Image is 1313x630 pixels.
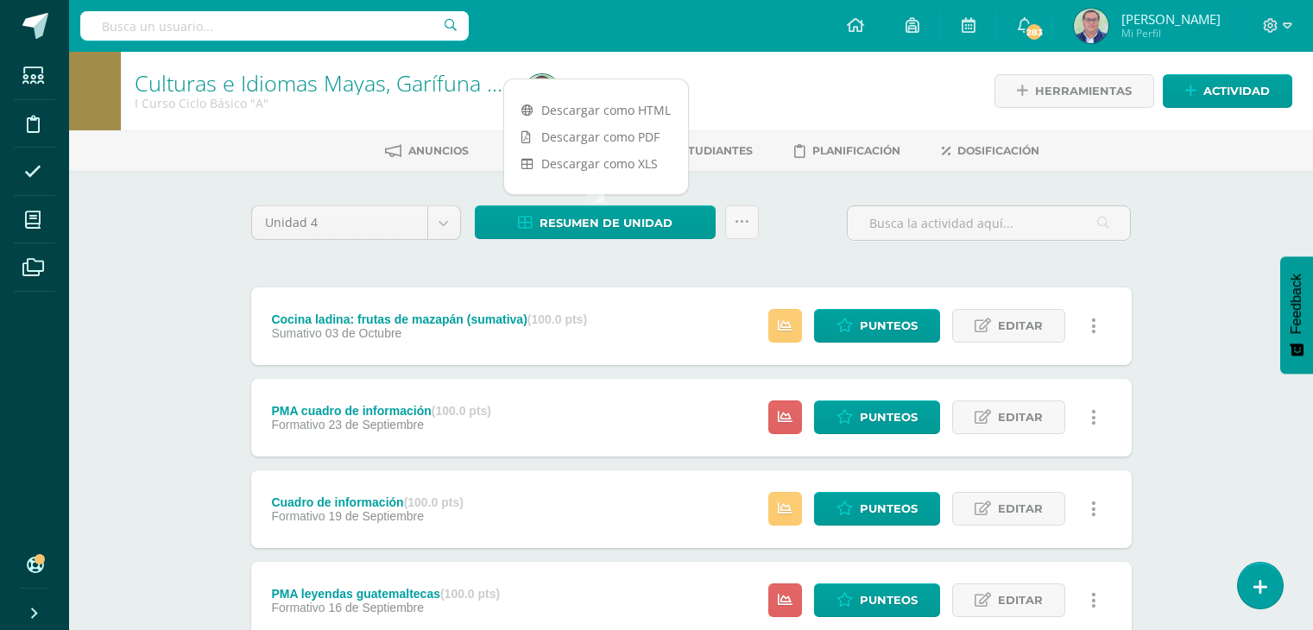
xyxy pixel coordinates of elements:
a: Anuncios [385,137,469,165]
span: Feedback [1289,274,1304,334]
span: Editar [998,584,1043,616]
span: Editar [998,310,1043,342]
a: Herramientas [994,74,1154,108]
input: Busca un usuario... [80,11,469,41]
span: Sumativo [271,326,321,340]
strong: (100.0 pts) [432,404,491,418]
span: Formativo [271,601,325,614]
span: Actividad [1203,75,1270,107]
img: eac5640a810b8dcfe6ce893a14069202.png [1074,9,1108,43]
span: [PERSON_NAME] [1121,10,1221,28]
a: Descargar como HTML [504,97,688,123]
strong: (100.0 pts) [440,587,500,601]
a: Punteos [814,583,940,617]
span: Punteos [860,584,918,616]
a: Punteos [814,492,940,526]
span: 03 de Octubre [325,326,402,340]
button: Feedback - Mostrar encuesta [1280,256,1313,374]
div: I Curso Ciclo Básico 'A' [135,95,504,111]
span: Unidad 4 [265,206,414,239]
div: Cocina ladina: frutas de mazapán (sumativa) [271,312,587,326]
span: Formativo [271,509,325,523]
span: Herramientas [1035,75,1132,107]
strong: (100.0 pts) [404,495,464,509]
span: Punteos [860,493,918,525]
div: PMA leyendas guatemaltecas [271,587,500,601]
a: Descargar como XLS [504,150,688,177]
span: 16 de Septiembre [329,601,425,614]
strong: (100.0 pts) [527,312,587,326]
img: eac5640a810b8dcfe6ce893a14069202.png [525,74,559,109]
a: Unidad 4 [252,206,460,239]
span: Formativo [271,418,325,432]
span: Anuncios [408,144,469,157]
span: Dosificación [957,144,1039,157]
span: Mi Perfil [1121,26,1221,41]
span: Punteos [860,401,918,433]
span: Estudiantes [674,144,753,157]
span: 19 de Septiembre [329,509,425,523]
a: Descargar como PDF [504,123,688,150]
input: Busca la actividad aquí... [848,206,1130,240]
div: PMA cuadro de información [271,404,491,418]
h1: Culturas e Idiomas Mayas, Garífuna o Xinka [135,71,504,95]
a: Actividad [1163,74,1292,108]
span: 23 de Septiembre [329,418,425,432]
a: Punteos [814,400,940,434]
span: Punteos [860,310,918,342]
a: Estudiantes [649,137,753,165]
span: Editar [998,401,1043,433]
span: 283 [1025,22,1044,41]
span: Resumen de unidad [540,207,672,239]
a: Punteos [814,309,940,343]
a: Planificación [794,137,900,165]
a: Culturas e Idiomas Mayas, Garífuna o Xinka [135,68,558,98]
a: Resumen de unidad [475,205,716,239]
a: Dosificación [942,137,1039,165]
div: Cuadro de información [271,495,463,509]
span: Planificación [812,144,900,157]
span: Editar [998,493,1043,525]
